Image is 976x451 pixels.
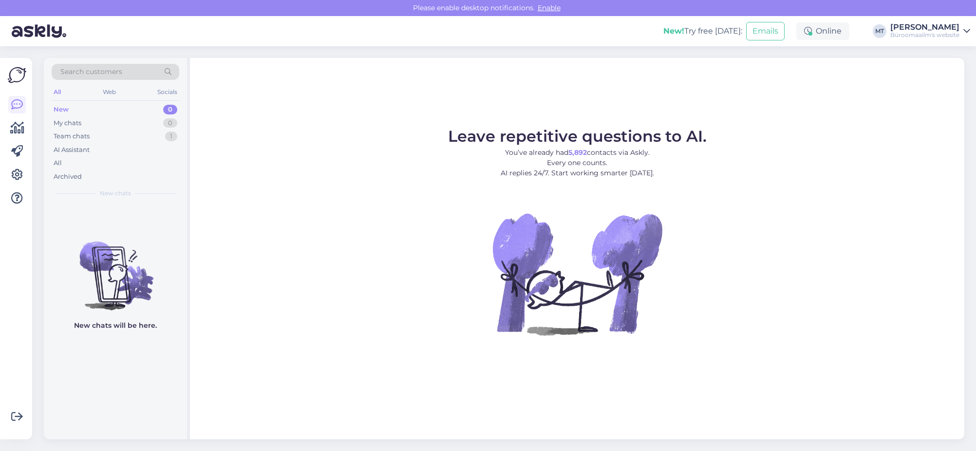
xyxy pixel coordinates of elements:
[448,127,707,146] span: Leave repetitive questions to AI.
[448,148,707,178] p: You’ve already had contacts via Askly. Every one counts. AI replies 24/7. Start working smarter [...
[746,22,785,40] button: Emails
[100,189,131,198] span: New chats
[54,132,90,141] div: Team chats
[796,22,849,40] div: Online
[54,105,69,114] div: New
[568,148,587,157] b: 5,892
[54,158,62,168] div: All
[101,86,118,98] div: Web
[535,3,563,12] span: Enable
[890,31,959,39] div: Büroomaailm's website
[155,86,179,98] div: Socials
[54,145,90,155] div: AI Assistant
[60,67,122,77] span: Search customers
[663,26,684,36] b: New!
[873,24,886,38] div: MT
[890,23,970,39] a: [PERSON_NAME]Büroomaailm's website
[54,172,82,182] div: Archived
[163,118,177,128] div: 0
[8,66,26,84] img: Askly Logo
[54,118,81,128] div: My chats
[165,132,177,141] div: 1
[44,224,187,312] img: No chats
[890,23,959,31] div: [PERSON_NAME]
[489,186,665,361] img: No Chat active
[74,320,157,331] p: New chats will be here.
[163,105,177,114] div: 0
[663,25,742,37] div: Try free [DATE]:
[52,86,63,98] div: All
